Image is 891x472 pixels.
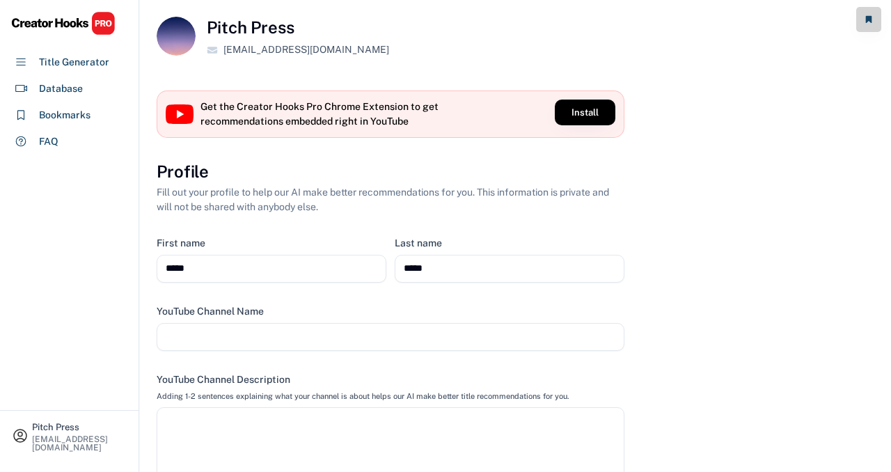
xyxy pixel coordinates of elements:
div: Get the Creator Hooks Pro Chrome Extension to get recommendations embedded right in YouTube [200,100,444,129]
div: YouTube Channel Description [157,373,290,386]
img: YouTube%20full-color%20icon%202017.svg [166,104,194,124]
div: Last name [395,237,442,249]
div: Pitch Press [32,423,127,432]
img: CHPRO%20Logo.svg [11,11,116,36]
img: pexels-photo-3970396.jpeg [157,17,196,56]
h4: Pitch Press [207,17,294,38]
h3: Profile [157,160,209,184]
button: Install [555,100,615,125]
div: [EMAIL_ADDRESS][DOMAIN_NAME] [223,42,389,57]
div: First name [157,237,205,249]
div: Database [39,81,83,96]
div: Title Generator [39,55,109,70]
div: FAQ [39,134,58,149]
div: Bookmarks [39,108,90,123]
div: [EMAIL_ADDRESS][DOMAIN_NAME] [32,435,127,452]
div: Adding 1-2 sentences explaining what your channel is about helps our AI make better title recomme... [157,391,569,401]
div: Fill out your profile to help our AI make better recommendations for you. This information is pri... [157,185,624,214]
div: YouTube Channel Name [157,305,264,317]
